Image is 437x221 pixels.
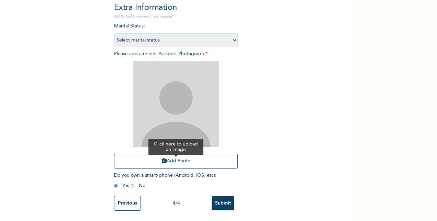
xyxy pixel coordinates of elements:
span: Please add a recent Passport Photograph [114,51,238,172]
div: 4 / 4 [141,200,212,207]
h2: Extra Information [114,2,238,14]
img: Crop [133,61,219,147]
p: NOTE: Fields marked (*) are required [114,14,238,19]
button: Add Photo [114,154,238,168]
span: Marital Status : [114,24,238,43]
span: Do you own a smart-phone (Android, iOS, etc) : Yes No [114,173,216,188]
input: Previous [114,196,141,211]
input: Submit [212,196,234,210]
